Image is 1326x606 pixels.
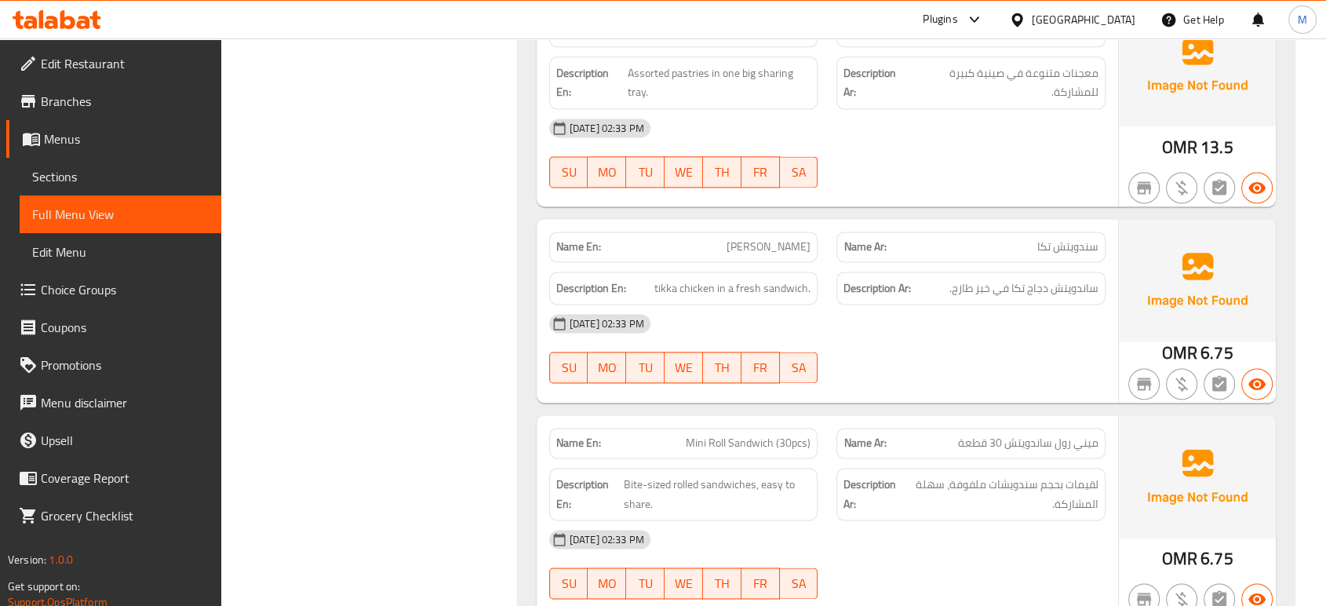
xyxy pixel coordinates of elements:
[556,24,601,40] strong: Name En:
[671,356,697,379] span: WE
[624,475,811,513] span: Bite-sized rolled sandwiches, easy to share.
[32,243,209,261] span: Edit Menu
[32,167,209,186] span: Sections
[594,356,620,379] span: MO
[41,356,209,374] span: Promotions
[665,568,703,599] button: WE
[1119,219,1276,341] img: Ae5nvW7+0k+MAAAAAElFTkSuQmCC
[1200,132,1233,162] span: 13.5
[556,572,582,595] span: SU
[671,161,697,184] span: WE
[549,352,588,383] button: SU
[549,568,588,599] button: SU
[843,24,886,40] strong: Name Ar:
[6,384,221,422] a: Menu disclaimer
[780,352,818,383] button: SA
[1166,368,1197,400] button: Purchased item
[958,435,1098,451] span: ميني رول ساندويتش 30 قطعة
[1119,415,1276,538] img: Ae5nvW7+0k+MAAAAAElFTkSuQmCC
[1241,172,1273,203] button: Available
[588,156,626,188] button: MO
[741,156,780,188] button: FR
[49,549,73,570] span: 1.0.0
[41,469,209,487] span: Coverage Report
[904,475,1098,513] span: لقيمات بحجم سندويشات ملفوفة، سهلة المشاركة.
[556,239,601,255] strong: Name En:
[32,205,209,224] span: Full Menu View
[671,572,697,595] span: WE
[626,352,665,383] button: TU
[6,422,221,459] a: Upsell
[6,308,221,346] a: Coupons
[632,161,658,184] span: TU
[786,356,812,379] span: SA
[41,280,209,299] span: Choice Groups
[556,161,582,184] span: SU
[563,121,650,136] span: [DATE] 02:33 PM
[632,572,658,595] span: TU
[41,506,209,525] span: Grocery Checklist
[1204,368,1235,400] button: Not has choices
[843,279,911,298] strong: Description Ar:
[786,572,812,595] span: SA
[556,475,621,513] strong: Description En:
[843,435,886,451] strong: Name Ar:
[556,64,625,102] strong: Description En:
[594,572,620,595] span: MO
[626,568,665,599] button: TU
[1161,338,1197,368] span: OMR
[1241,368,1273,400] button: Available
[556,435,601,451] strong: Name En:
[563,316,650,331] span: [DATE] 02:33 PM
[6,459,221,497] a: Coverage Report
[843,239,886,255] strong: Name Ar:
[709,356,735,379] span: TH
[1128,368,1160,400] button: Not branch specific item
[1128,172,1160,203] button: Not branch specific item
[665,352,703,383] button: WE
[8,576,80,597] span: Get support on:
[949,279,1098,298] span: ساندويتش دجاج تكا في خبز طازج.
[41,393,209,412] span: Menu disclaimer
[627,64,811,102] span: Assorted pastries in one big sharing tray.
[563,532,650,547] span: [DATE] 02:33 PM
[556,279,626,298] strong: Description En:
[588,568,626,599] button: MO
[1119,4,1276,126] img: Ae5nvW7+0k+MAAAAAElFTkSuQmCC
[41,431,209,450] span: Upsell
[709,572,735,595] span: TH
[748,161,774,184] span: FR
[780,568,818,599] button: SA
[20,158,221,195] a: Sections
[911,64,1098,102] span: معجنات متنوعة في صينية كبيرة للمشاركة.
[923,10,957,29] div: Plugins
[41,318,209,337] span: Coupons
[6,120,221,158] a: Menus
[41,54,209,73] span: Edit Restaurant
[549,156,588,188] button: SU
[6,346,221,384] a: Promotions
[556,356,582,379] span: SU
[6,271,221,308] a: Choice Groups
[1032,11,1135,28] div: [GEOGRAPHIC_DATA]
[709,161,735,184] span: TH
[632,356,658,379] span: TU
[6,497,221,535] a: Grocery Checklist
[741,352,780,383] button: FR
[1204,172,1235,203] button: Not has choices
[20,195,221,233] a: Full Menu View
[703,156,741,188] button: TH
[1037,239,1098,255] span: سندويتش تكا
[727,239,811,255] span: [PERSON_NAME]
[748,356,774,379] span: FR
[1200,338,1233,368] span: 6.75
[6,45,221,82] a: Edit Restaurant
[20,233,221,271] a: Edit Menu
[703,568,741,599] button: TH
[1161,132,1197,162] span: OMR
[1298,11,1307,28] span: M
[6,82,221,120] a: Branches
[626,156,665,188] button: TU
[843,475,900,513] strong: Description Ar:
[1161,543,1197,574] span: OMR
